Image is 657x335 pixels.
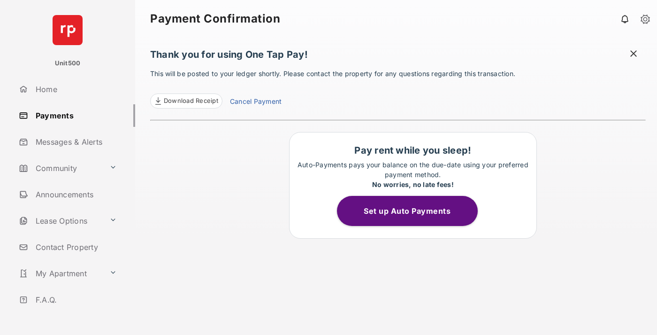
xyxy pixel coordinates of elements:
h1: Thank you for using One Tap Pay! [150,49,646,65]
a: Cancel Payment [230,96,282,109]
a: Announcements [15,183,135,206]
a: Community [15,157,106,179]
p: Auto-Payments pays your balance on the due-date using your preferred payment method. [294,160,532,189]
a: Download Receipt [150,93,222,109]
a: F.A.Q. [15,288,135,311]
button: Set up Auto Payments [337,196,478,226]
span: Download Receipt [164,96,218,106]
h1: Pay rent while you sleep! [294,145,532,156]
div: No worries, no late fees! [294,179,532,189]
a: Set up Auto Payments [337,206,489,216]
a: My Apartment [15,262,106,285]
a: Lease Options [15,210,106,232]
strong: Payment Confirmation [150,13,280,24]
a: Contact Property [15,236,135,258]
p: This will be posted to your ledger shortly. Please contact the property for any questions regardi... [150,69,646,109]
img: svg+xml;base64,PHN2ZyB4bWxucz0iaHR0cDovL3d3dy53My5vcmcvMjAwMC9zdmciIHdpZHRoPSI2NCIgaGVpZ2h0PSI2NC... [53,15,83,45]
a: Messages & Alerts [15,131,135,153]
p: Unit500 [55,59,81,68]
a: Home [15,78,135,101]
a: Payments [15,104,135,127]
